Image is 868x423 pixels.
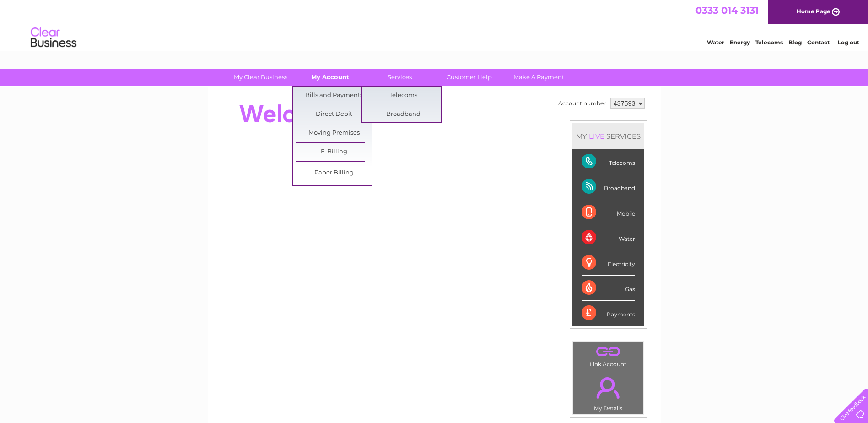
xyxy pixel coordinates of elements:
[431,69,507,86] a: Customer Help
[573,341,644,370] td: Link Account
[788,39,802,46] a: Blog
[582,174,635,200] div: Broadband
[572,123,644,149] div: MY SERVICES
[582,276,635,301] div: Gas
[296,164,372,182] a: Paper Billing
[695,5,759,16] a: 0333 014 3131
[587,132,606,141] div: LIVE
[296,105,372,124] a: Direct Debit
[556,96,608,111] td: Account number
[573,369,644,414] td: My Details
[582,250,635,276] div: Electricity
[362,69,437,86] a: Services
[30,24,77,52] img: logo.png
[582,225,635,250] div: Water
[296,143,372,161] a: E-Billing
[296,124,372,142] a: Moving Premises
[838,39,859,46] a: Log out
[366,105,441,124] a: Broadband
[366,87,441,105] a: Telecoms
[223,69,298,86] a: My Clear Business
[296,87,372,105] a: Bills and Payments
[576,344,641,360] a: .
[576,372,641,404] a: .
[292,69,368,86] a: My Account
[707,39,724,46] a: Water
[807,39,830,46] a: Contact
[582,149,635,174] div: Telecoms
[582,301,635,325] div: Payments
[582,200,635,225] div: Mobile
[755,39,783,46] a: Telecoms
[218,5,651,44] div: Clear Business is a trading name of Verastar Limited (registered in [GEOGRAPHIC_DATA] No. 3667643...
[501,69,577,86] a: Make A Payment
[730,39,750,46] a: Energy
